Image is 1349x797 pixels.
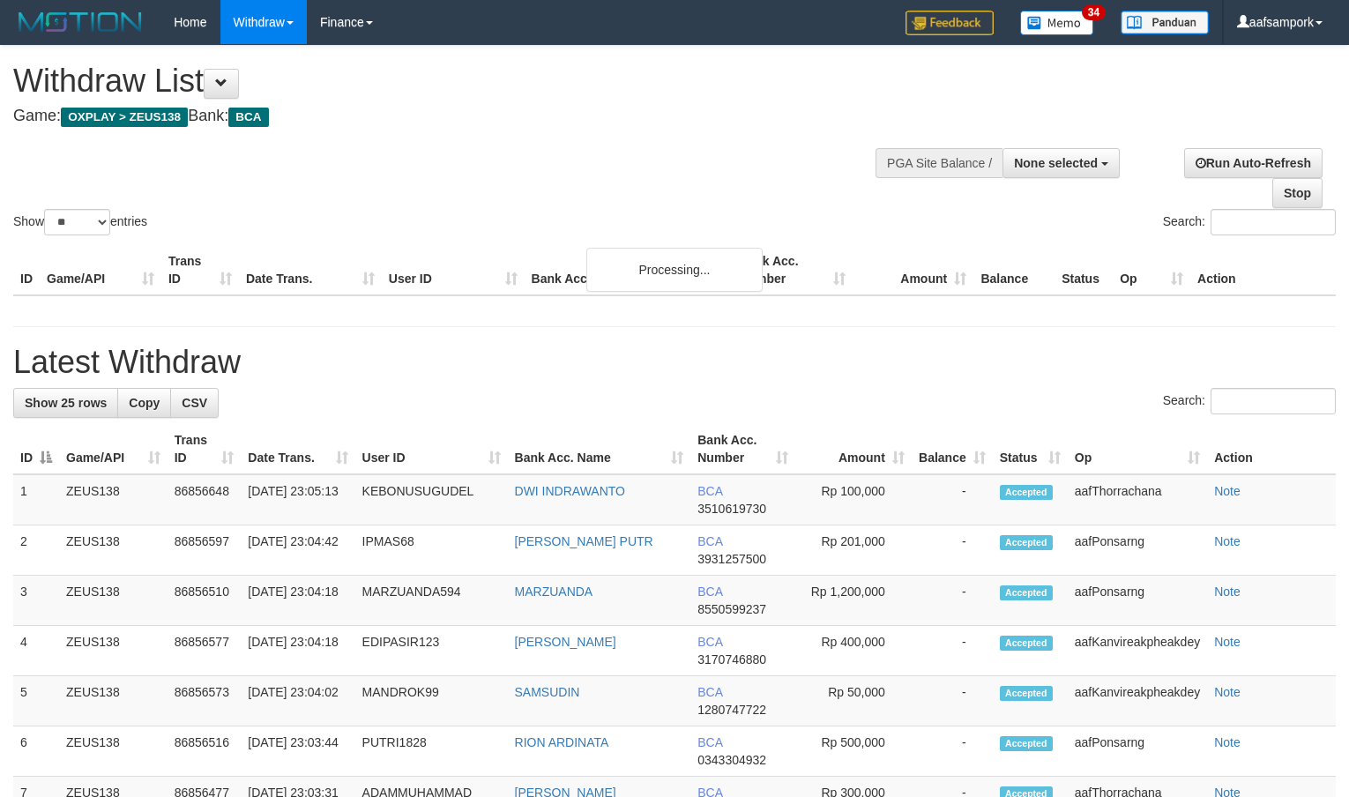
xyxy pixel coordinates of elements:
span: Accepted [1000,485,1053,500]
td: 86856510 [168,576,242,626]
td: - [912,474,993,525]
td: Rp 500,000 [795,726,912,777]
th: Action [1190,245,1336,295]
td: aafThorrachana [1068,474,1207,525]
td: [DATE] 23:05:13 [241,474,354,525]
span: Accepted [1000,585,1053,600]
span: OXPLAY > ZEUS138 [61,108,188,127]
span: BCA [228,108,268,127]
th: Game/API [40,245,161,295]
span: Accepted [1000,535,1053,550]
a: Note [1214,635,1241,649]
th: Status: activate to sort column ascending [993,424,1068,474]
span: BCA [697,484,722,498]
th: Date Trans.: activate to sort column ascending [241,424,354,474]
td: aafPonsarng [1068,726,1207,777]
span: Copy 0343304932 to clipboard [697,753,766,767]
span: Copy 3170746880 to clipboard [697,652,766,667]
h1: Latest Withdraw [13,345,1336,380]
th: Op: activate to sort column ascending [1068,424,1207,474]
td: EDIPASIR123 [355,626,508,676]
th: User ID: activate to sort column ascending [355,424,508,474]
td: 86856516 [168,726,242,777]
td: 2 [13,525,59,576]
td: 86856573 [168,676,242,726]
th: ID [13,245,40,295]
td: Rp 201,000 [795,525,912,576]
td: 86856597 [168,525,242,576]
a: Note [1214,735,1241,749]
td: 4 [13,626,59,676]
th: Bank Acc. Number: activate to sort column ascending [690,424,794,474]
span: Copy [129,396,160,410]
th: ID: activate to sort column descending [13,424,59,474]
img: panduan.png [1121,11,1209,34]
td: Rp 50,000 [795,676,912,726]
td: MANDROK99 [355,676,508,726]
th: Date Trans. [239,245,382,295]
div: PGA Site Balance / [876,148,1002,178]
td: [DATE] 23:04:02 [241,676,354,726]
td: [DATE] 23:03:44 [241,726,354,777]
a: Note [1214,534,1241,548]
td: - [912,676,993,726]
td: aafPonsarng [1068,576,1207,626]
span: Accepted [1000,686,1053,701]
th: Bank Acc. Number [732,245,853,295]
a: Note [1214,685,1241,699]
td: Rp 400,000 [795,626,912,676]
th: Trans ID [161,245,239,295]
td: 3 [13,576,59,626]
input: Search: [1211,388,1336,414]
td: ZEUS138 [59,474,168,525]
td: ZEUS138 [59,626,168,676]
a: RION ARDINATA [515,735,609,749]
label: Show entries [13,209,147,235]
td: ZEUS138 [59,576,168,626]
th: Balance: activate to sort column ascending [912,424,993,474]
div: Processing... [586,248,763,292]
td: 5 [13,676,59,726]
td: - [912,626,993,676]
td: Rp 1,200,000 [795,576,912,626]
th: Amount [853,245,973,295]
td: 86856648 [168,474,242,525]
img: Feedback.jpg [906,11,994,35]
td: 86856577 [168,626,242,676]
a: Show 25 rows [13,388,118,418]
input: Search: [1211,209,1336,235]
span: BCA [697,735,722,749]
td: Rp 100,000 [795,474,912,525]
th: Bank Acc. Name [525,245,733,295]
img: MOTION_logo.png [13,9,147,35]
a: DWI INDRAWANTO [515,484,625,498]
span: BCA [697,585,722,599]
a: [PERSON_NAME] PUTR [515,534,653,548]
button: None selected [1002,148,1120,178]
th: Game/API: activate to sort column ascending [59,424,168,474]
td: [DATE] 23:04:18 [241,626,354,676]
th: Op [1113,245,1190,295]
a: Run Auto-Refresh [1184,148,1323,178]
span: Show 25 rows [25,396,107,410]
td: - [912,726,993,777]
td: ZEUS138 [59,726,168,777]
img: Button%20Memo.svg [1020,11,1094,35]
span: None selected [1014,156,1098,170]
th: Balance [973,245,1055,295]
span: Copy 1280747722 to clipboard [697,703,766,717]
td: aafPonsarng [1068,525,1207,576]
h4: Game: Bank: [13,108,882,125]
td: 6 [13,726,59,777]
th: Bank Acc. Name: activate to sort column ascending [508,424,691,474]
select: Showentries [44,209,110,235]
span: 34 [1082,4,1106,20]
span: BCA [697,635,722,649]
span: Copy 3931257500 to clipboard [697,552,766,566]
th: Trans ID: activate to sort column ascending [168,424,242,474]
th: Action [1207,424,1336,474]
td: PUTRI1828 [355,726,508,777]
span: Accepted [1000,636,1053,651]
td: 1 [13,474,59,525]
a: Stop [1272,178,1323,208]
